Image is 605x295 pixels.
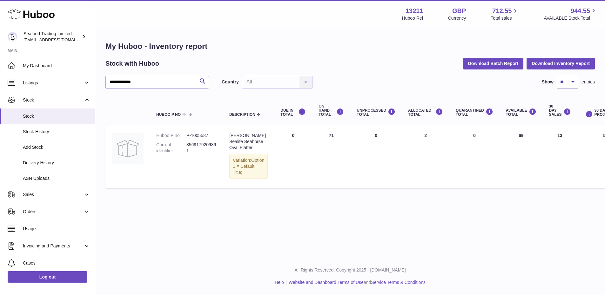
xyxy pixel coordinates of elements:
span: Listings [23,80,84,86]
div: DUE IN TOTAL [280,108,306,117]
span: 712.55 [492,7,512,15]
div: ALLOCATED Total [408,108,443,117]
span: Usage [23,226,90,232]
label: Country [222,79,239,85]
div: QUARANTINED Total [456,108,493,117]
div: Currency [448,15,466,21]
td: 71 [312,126,350,188]
span: Total sales [491,15,519,21]
button: Download Batch Report [463,58,524,69]
label: Show [542,79,554,85]
span: Option 1 = Default Title; [233,158,264,175]
td: 0 [274,126,312,188]
td: 0 [350,126,402,188]
li: and [286,279,426,285]
dd: P-1005587 [186,133,217,139]
span: Invoicing and Payments [23,243,84,249]
strong: GBP [452,7,466,15]
span: Description [229,113,255,117]
a: 712.55 Total sales [491,7,519,21]
span: Stock [23,97,84,103]
div: AVAILABLE Total [506,108,536,117]
td: 2 [402,126,449,188]
h1: My Huboo - Inventory report [105,41,595,51]
td: 13 [543,126,577,188]
span: Add Stock [23,144,90,150]
span: AVAILABLE Stock Total [544,15,597,21]
span: [EMAIL_ADDRESS][DOMAIN_NAME] [24,37,93,42]
span: ASN Uploads [23,175,90,181]
span: entries [581,79,595,85]
a: Help [275,280,284,285]
td: 69 [500,126,543,188]
div: 30 DAY SALES [549,104,571,117]
span: Stock History [23,129,90,135]
a: 944.55 AVAILABLE Stock Total [544,7,597,21]
dd: 8569179209891 [186,142,217,154]
dt: Current identifier [156,142,186,154]
strong: 13211 [406,7,423,15]
span: Delivery History [23,160,90,166]
div: UNPROCESSED Total [357,108,395,117]
a: Service Terms & Conditions [371,280,426,285]
span: My Dashboard [23,63,90,69]
span: Orders [23,209,84,215]
img: product image [112,133,144,164]
p: All Rights Reserved. Copyright 2025 - [DOMAIN_NAME] [100,267,600,273]
span: Stock [23,113,90,119]
dt: Huboo P no [156,133,186,139]
button: Download Inventory Report [527,58,595,69]
span: Huboo P no [156,113,181,117]
div: Seafood Trading Limited [24,31,81,43]
span: Sales [23,192,84,198]
span: Cases [23,260,90,266]
div: Variation: [229,154,268,179]
div: ON HAND Total [319,104,344,117]
span: 0 [473,133,476,138]
div: [PERSON_NAME] Sealife Seahorse Oval Platter [229,133,268,151]
a: Log out [8,271,87,283]
span: 944.55 [571,7,590,15]
img: online@rickstein.com [8,32,17,42]
a: Website and Dashboard Terms of Use [289,280,364,285]
div: Huboo Ref [402,15,423,21]
h2: Stock with Huboo [105,59,159,68]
